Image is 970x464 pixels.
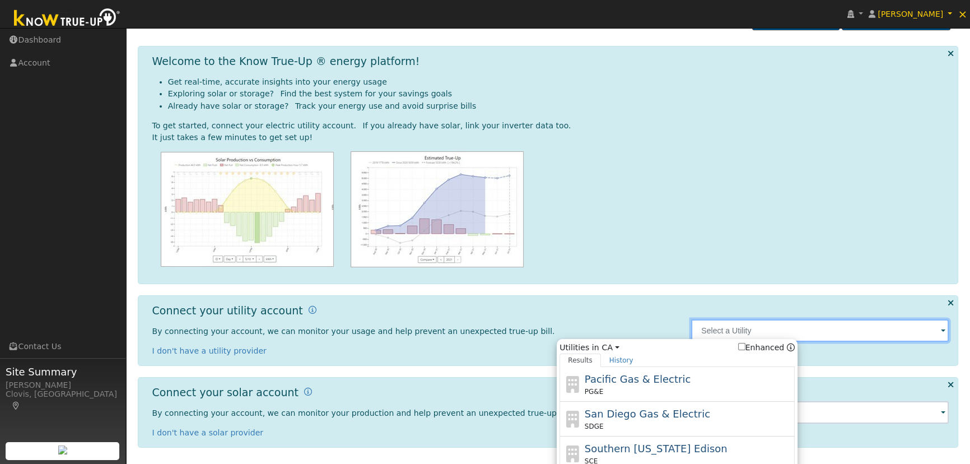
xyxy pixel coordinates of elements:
li: Exploring solar or storage? Find the best system for your savings goals [168,88,949,100]
span: Southern [US_STATE] Edison [585,443,727,454]
span: × [958,7,967,21]
input: Select an Inverter [691,401,949,424]
label: Enhanced [738,342,785,354]
span: Utilities in [559,342,795,354]
div: To get started, connect your electric utility account. If you already have solar, link your inver... [152,120,949,132]
a: Enhanced Providers [787,343,795,352]
span: By connecting your account, we can monitor your production and help prevent an unexpected true-up... [152,409,573,417]
li: Get real-time, accurate insights into your energy usage [168,76,949,88]
div: Clovis, [GEOGRAPHIC_DATA] [6,388,120,412]
h1: Welcome to the Know True-Up ® energy platform! [152,55,420,68]
span: Show enhanced providers [738,342,795,354]
h1: Connect your utility account [152,304,303,317]
span: Site Summary [6,364,120,379]
div: It just takes a few minutes to get set up! [152,132,949,143]
a: I don't have a utility provider [152,346,267,355]
span: San Diego Gas & Electric [585,408,710,420]
a: History [601,354,642,367]
input: Select a Utility [691,319,949,342]
span: By connecting your account, we can monitor your usage and help prevent an unexpected true-up bill. [152,327,555,336]
h1: Connect your solar account [152,386,299,399]
div: [PERSON_NAME] [6,379,120,391]
span: SDGE [585,421,604,431]
a: Results [559,354,601,367]
input: Enhanced [738,343,745,350]
a: CA [601,342,619,354]
a: Map [11,401,21,410]
span: PG&E [585,387,603,397]
img: Know True-Up [8,6,126,31]
li: Already have solar or storage? Track your energy use and avoid surprise bills [168,100,949,112]
span: [PERSON_NAME] [878,10,943,18]
img: retrieve [58,446,67,454]
a: I don't have a solar provider [152,428,264,437]
span: Pacific Gas & Electric [585,373,691,385]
